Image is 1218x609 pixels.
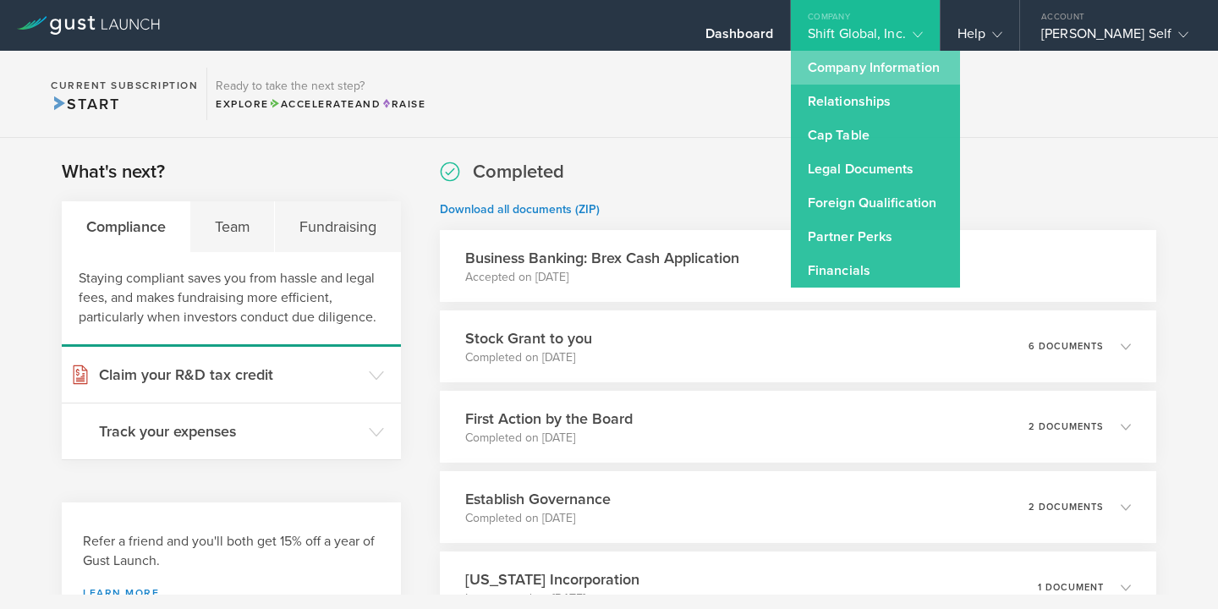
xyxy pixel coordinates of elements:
[808,25,923,51] div: Shift Global, Inc.
[381,98,425,110] span: Raise
[440,202,600,217] a: Download all documents (ZIP)
[465,269,739,286] p: Accepted on [DATE]
[216,80,425,92] h3: Ready to take the next step?
[1041,25,1188,51] div: [PERSON_NAME] Self
[51,95,119,113] span: Start
[465,590,639,607] p: Incorporated on [DATE]
[99,420,360,442] h3: Track your expenses
[83,532,380,571] h3: Refer a friend and you'll both get 15% off a year of Gust Launch.
[465,568,639,590] h3: [US_STATE] Incorporation
[957,25,1002,51] div: Help
[465,488,611,510] h3: Establish Governance
[465,510,611,527] p: Completed on [DATE]
[62,252,401,347] div: Staying compliant saves you from hassle and legal fees, and makes fundraising more efficient, par...
[275,201,400,252] div: Fundraising
[465,247,739,269] h3: Business Banking: Brex Cash Application
[269,98,381,110] span: and
[83,588,380,598] a: Learn more
[465,327,592,349] h3: Stock Grant to you
[705,25,773,51] div: Dashboard
[51,80,198,91] h2: Current Subscription
[62,201,190,252] div: Compliance
[465,349,592,366] p: Completed on [DATE]
[269,98,355,110] span: Accelerate
[473,160,564,184] h2: Completed
[1029,342,1104,351] p: 6 documents
[465,430,633,447] p: Completed on [DATE]
[1038,583,1104,592] p: 1 document
[190,201,275,252] div: Team
[99,364,360,386] h3: Claim your R&D tax credit
[62,160,165,184] h2: What's next?
[216,96,425,112] div: Explore
[465,408,633,430] h3: First Action by the Board
[1029,422,1104,431] p: 2 documents
[1029,502,1104,512] p: 2 documents
[206,68,434,120] div: Ready to take the next step?ExploreAccelerateandRaise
